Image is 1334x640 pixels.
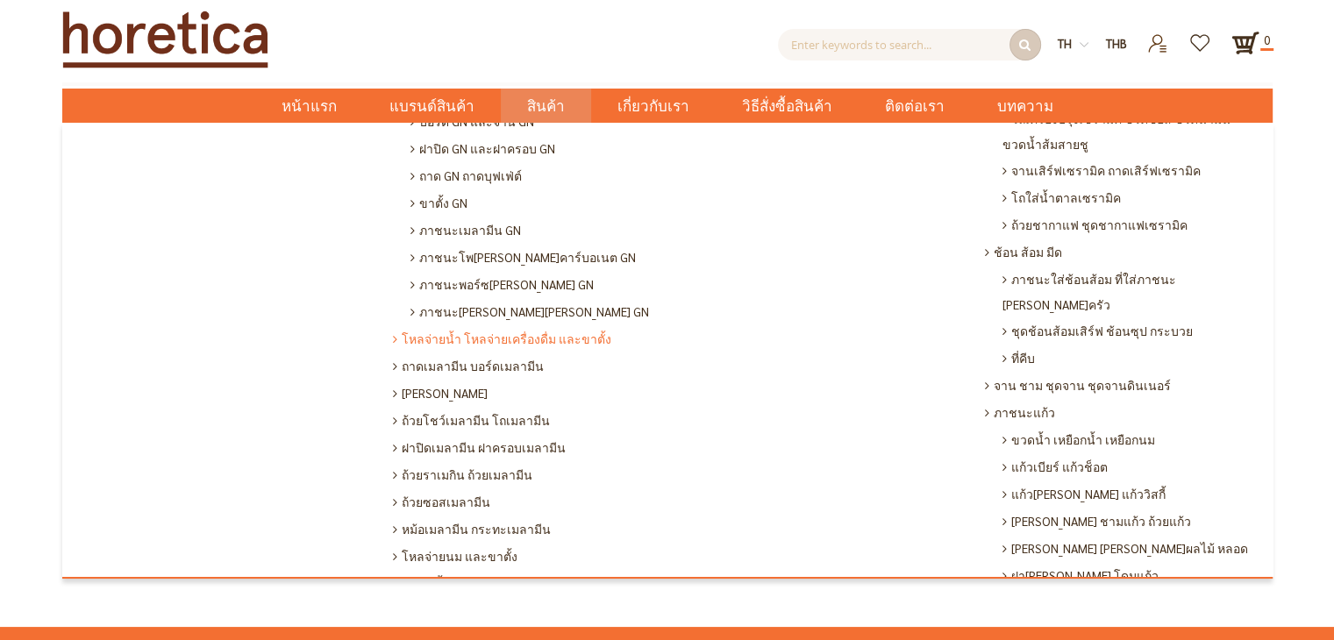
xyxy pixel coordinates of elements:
span: ถ้วยชากาแฟ ชุดชากาแฟเซรามิค [1002,211,1188,238]
span: ฝาปิด GN และฝาครอบ GN [410,135,555,162]
a: [PERSON_NAME] [PERSON_NAME]ผลไม้ หลอด [998,535,1259,562]
span: หน้าแรก [282,95,337,117]
a: ขวดน้ำ เหยือกน้ำ เหยือกนม [998,426,1259,453]
span: บทความ [997,89,1053,124]
a: ถ้วยราเมกิน ถ้วยเมลามีน [389,461,667,488]
a: สินค้า [501,89,591,123]
span: โถเครื่องปรุงเซรามิค ขวดซอส ขวดน้ำมัน ขวดน้ำส้มสายชู [1002,105,1255,157]
span: ฝาปิดเมลามีน ฝาครอบเมลามีน [393,434,566,461]
a: ภาชนะเมลามีน GN [406,217,667,244]
span: ถ้วยโชว์เมลามีน โถเมลามีน [393,407,550,434]
span: โหลจ่ายนม และขาตั้ง [393,543,517,570]
a: ฝาปิด GN และฝาครอบ GN [406,135,667,162]
span: ภาชนะ[PERSON_NAME][PERSON_NAME] GN [410,298,649,325]
span: ภาชนะพอร์ซ[PERSON_NAME] GN [410,271,594,298]
a: เข้าสู่ระบบ [1137,29,1180,44]
a: [PERSON_NAME] [389,380,667,407]
a: จาน ชาม ชุดจาน ชุดจานดินเนอร์ [981,372,1259,399]
span: ภาชนะโพ[PERSON_NAME]คาร์บอเนต GN [410,244,636,271]
img: dropdown-icon.svg [1080,40,1088,49]
a: ติดต่อเรา [859,89,971,123]
a: ภาชนะโพ[PERSON_NAME]คาร์บอเนต GN [406,244,667,271]
span: วิธีสั่งซื้อสินค้า [742,89,832,124]
img: Horetica.com [62,11,268,68]
span: [PERSON_NAME] [PERSON_NAME]ผลไม้ หลอด [1002,535,1248,562]
span: [PERSON_NAME] ชามแก้ว ถ้วยแก้ว [1002,508,1191,535]
a: โหลจ่ายน้ำ โหลจ่ายเครื่องดื่ม และขาตั้ง [389,325,667,352]
a: ถาดเมลามีน บอร์ดเมลามีน [389,352,667,380]
span: ชุดขาตั้ง[PERSON_NAME] [393,570,534,597]
span: ติดต่อเรา [885,89,945,124]
span: ถาดเมลามีน บอร์ดเมลามีน [393,352,544,380]
a: [PERSON_NAME] ชามแก้ว ถ้วยแก้ว [998,508,1259,535]
span: หม้อเมลามีน กระทะเมลามีน [393,516,551,543]
span: เกี่ยวกับเรา [617,89,689,124]
a: รายการโปรด [1180,29,1223,44]
span: ขาตั้ง GN [410,189,467,217]
span: โถใส่น้ำตาลเซรามิค [1002,184,1121,211]
span: สินค้า [527,89,565,124]
span: ถาด GN ถาดบุฟเฟ่ต์ [410,162,522,189]
a: แก้วเบียร์ แก้วช็อต [998,453,1259,480]
a: ฝาปิดเมลามีน ฝาครอบเมลามีน [389,434,667,461]
a: ภาชนะใส่ช้อนส้อม ที่ใส่ภาชนะ [PERSON_NAME]ครัว [998,266,1259,317]
span: โหลจ่ายน้ำ โหลจ่ายเครื่องดื่ม และขาตั้ง [393,325,611,352]
span: จานเสิร์ฟเซรามิค ถาดเสิร์ฟเซรามิค [1002,157,1201,184]
a: ชุดช้อนส้อมเสิร์ฟ ช้อนซุป กระบวย [998,317,1259,345]
span: ภาชนะใส่ช้อนส้อม ที่ใส่ภาชนะ [PERSON_NAME]ครัว [1002,266,1255,317]
a: เกี่ยวกับเรา [591,89,716,123]
span: แบรนด์สินค้า [389,89,474,124]
a: ภาชนะ[PERSON_NAME][PERSON_NAME] GN [406,298,667,325]
span: THB [1106,36,1127,51]
a: โถใส่น้ำตาลเซรามิค [998,184,1259,211]
a: ถ้วยโชว์เมลามีน โถเมลามีน [389,407,667,434]
span: ถ้วยซอสเมลามีน [393,488,490,516]
span: ที่คีบ [1002,345,1035,372]
span: ภาชนะเมลามีน GN [410,217,521,244]
span: แก้ว[PERSON_NAME] แก้ววิสกี้ [1002,480,1166,508]
a: ภาชนะพอร์ซ[PERSON_NAME] GN [406,271,667,298]
span: ถ้วยราเมกิน ถ้วยเมลามีน [393,461,532,488]
span: th [1058,36,1072,51]
a: ขาตั้ง GN [406,189,667,217]
a: ถ้วยซอสเมลามีน [389,488,667,516]
span: ชุดช้อนส้อมเสิร์ฟ ช้อนซุป กระบวย [1002,317,1193,345]
span: แก้วเบียร์ แก้วช็อต [1002,453,1108,480]
span: ขวดน้ำ เหยือกน้ำ เหยือกนม [1002,426,1155,453]
span: ช้อน ส้อม มีด [985,238,1062,266]
span: ภาชนะแก้ว [985,399,1055,426]
a: แก้ว[PERSON_NAME] แก้ววิสกี้ [998,480,1259,508]
a: บทความ [971,89,1080,123]
a: หน้าแรก [255,89,363,123]
a: หม้อเมลามีน กระทะเมลามีน [389,516,667,543]
a: วิธีสั่งซื้อสินค้า [716,89,859,123]
a: ชุดขาตั้ง[PERSON_NAME] [389,570,667,597]
span: ฝา[PERSON_NAME] โดมแก้ว [1002,562,1159,589]
a: จานเสิร์ฟเซรามิค ถาดเสิร์ฟเซรามิค [998,157,1259,184]
a: แบรนด์สินค้า [363,89,501,123]
a: ถ้วยชากาแฟ ชุดชากาแฟเซรามิค [998,211,1259,238]
a: ช้อน ส้อม มีด [981,238,1259,266]
a: ที่คีบ [998,345,1259,372]
span: จาน ชาม ชุดจาน ชุดจานดินเนอร์ [985,372,1171,399]
a: ถาด GN ถาดบุฟเฟ่ต์ [406,162,667,189]
a: โหลจ่ายนม และขาตั้ง [389,543,667,570]
a: โถเครื่องปรุงเซรามิค ขวดซอส ขวดน้ำมัน ขวดน้ำส้มสายชู [998,105,1259,157]
a: 0 [1231,29,1259,57]
span: 0 [1260,30,1273,51]
a: ภาชนะแก้ว [981,399,1259,426]
span: [PERSON_NAME] [393,380,488,407]
a: ฝา[PERSON_NAME] โดมแก้ว [998,562,1259,589]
